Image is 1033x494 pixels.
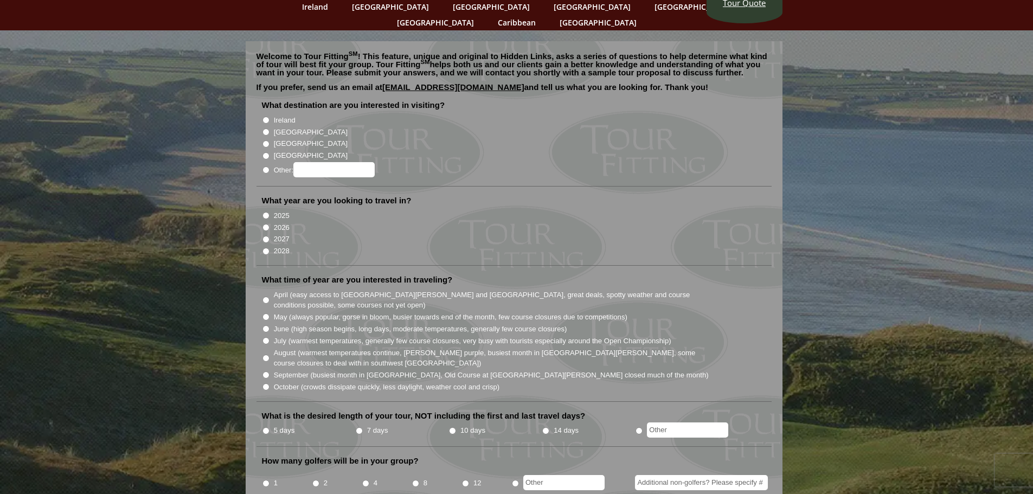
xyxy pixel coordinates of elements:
[274,210,290,221] label: 2025
[274,478,278,489] label: 1
[256,52,772,76] p: Welcome to Tour Fitting ! This feature, unique and original to Hidden Links, asks a series of que...
[262,100,445,111] label: What destination are you interested in visiting?
[523,475,605,490] input: Other
[262,410,586,421] label: What is the desired length of your tour, NOT including the first and last travel days?
[274,246,290,256] label: 2028
[274,290,710,311] label: April (easy access to [GEOGRAPHIC_DATA][PERSON_NAME] and [GEOGRAPHIC_DATA], great deals, spotty w...
[274,336,671,347] label: July (warmest temperatures, generally few course closures, very busy with tourists especially aro...
[274,324,567,335] label: June (high season begins, long days, moderate temperatures, generally few course closures)
[274,150,348,161] label: [GEOGRAPHIC_DATA]
[262,274,453,285] label: What time of year are you interested in traveling?
[274,348,710,369] label: August (warmest temperatures continue, [PERSON_NAME] purple, busiest month in [GEOGRAPHIC_DATA][P...
[392,15,479,30] a: [GEOGRAPHIC_DATA]
[274,138,348,149] label: [GEOGRAPHIC_DATA]
[274,382,500,393] label: October (crowds dissipate quickly, less daylight, weather cool and crisp)
[274,312,627,323] label: May (always popular, gorse in bloom, busier towards end of the month, few course closures due to ...
[647,422,728,438] input: Other
[256,83,772,99] p: If you prefer, send us an email at and tell us what you are looking for. Thank you!
[262,455,419,466] label: How many golfers will be in your group?
[324,478,328,489] label: 2
[262,195,412,206] label: What year are you looking to travel in?
[274,234,290,245] label: 2027
[554,425,579,436] label: 14 days
[293,162,375,177] input: Other:
[554,15,642,30] a: [GEOGRAPHIC_DATA]
[473,478,482,489] label: 12
[635,475,768,490] input: Additional non-golfers? Please specify #
[274,127,348,138] label: [GEOGRAPHIC_DATA]
[274,370,709,381] label: September (busiest month in [GEOGRAPHIC_DATA], Old Course at [GEOGRAPHIC_DATA][PERSON_NAME] close...
[421,59,430,65] sup: SM
[274,162,375,177] label: Other:
[274,115,296,126] label: Ireland
[367,425,388,436] label: 7 days
[274,425,295,436] label: 5 days
[349,50,358,57] sup: SM
[460,425,485,436] label: 10 days
[424,478,427,489] label: 8
[374,478,377,489] label: 4
[492,15,541,30] a: Caribbean
[382,82,524,92] a: [EMAIL_ADDRESS][DOMAIN_NAME]
[274,222,290,233] label: 2026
